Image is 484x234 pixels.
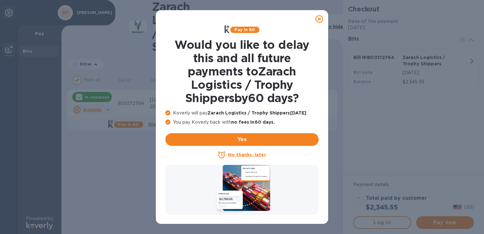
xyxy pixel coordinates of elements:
[165,133,319,146] button: Yes
[165,110,319,116] p: Koverly will pay
[231,120,275,125] b: no fees in 60 days .
[165,119,319,126] p: You pay Koverly back with
[234,27,255,32] b: Pay in 60
[228,152,266,157] u: No thanks, later
[170,136,314,143] span: Yes
[207,110,306,115] b: Zarach Logistics / Trophy Shippers [DATE]
[165,38,319,105] h1: Would you like to delay this and all future payments to Zarach Logistics / Trophy Shippers by 60 ...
